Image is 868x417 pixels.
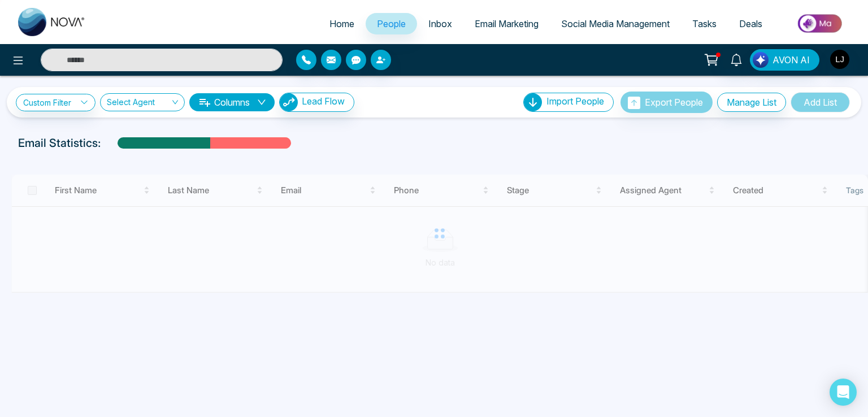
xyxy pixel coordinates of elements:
[279,93,354,112] button: Lead Flow
[318,13,366,34] a: Home
[302,95,345,107] span: Lead Flow
[16,94,96,111] a: Custom Filter
[417,13,463,34] a: Inbox
[428,18,452,29] span: Inbox
[18,134,101,151] p: Email Statistics:
[717,93,786,112] button: Manage List
[546,95,604,107] span: Import People
[475,18,539,29] span: Email Marketing
[753,52,769,68] img: Lead Flow
[772,53,810,67] span: AVON AI
[620,92,713,113] button: Export People
[728,13,774,34] a: Deals
[739,18,762,29] span: Deals
[18,8,86,36] img: Nova CRM Logo
[257,98,266,107] span: down
[561,18,670,29] span: Social Media Management
[830,50,849,69] img: User Avatar
[645,97,703,108] span: Export People
[550,13,681,34] a: Social Media Management
[366,13,417,34] a: People
[377,18,406,29] span: People
[692,18,717,29] span: Tasks
[779,11,861,36] img: Market-place.gif
[275,93,354,112] a: Lead FlowLead Flow
[280,93,298,111] img: Lead Flow
[750,49,819,71] button: AVON AI
[329,18,354,29] span: Home
[681,13,728,34] a: Tasks
[463,13,550,34] a: Email Marketing
[189,93,275,111] button: Columnsdown
[830,379,857,406] div: Open Intercom Messenger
